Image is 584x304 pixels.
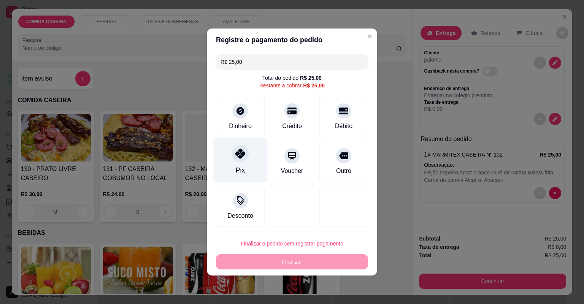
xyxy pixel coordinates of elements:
div: R$ 25,00 [303,82,325,89]
input: Ex.: hambúrguer de cordeiro [221,54,363,70]
div: Total do pedido [262,74,322,82]
div: Pix [236,165,245,175]
button: Close [363,30,376,42]
div: Outro [336,166,351,176]
button: Finalizar o pedido sem registrar pagamento [216,236,368,251]
div: Dinheiro [229,122,252,131]
div: Crédito [282,122,302,131]
div: Restante a cobrar [259,82,325,89]
div: R$ 25,00 [300,74,322,82]
header: Registre o pagamento do pedido [207,28,377,51]
div: Débito [335,122,352,131]
div: Desconto [227,211,253,220]
div: Voucher [281,166,303,176]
